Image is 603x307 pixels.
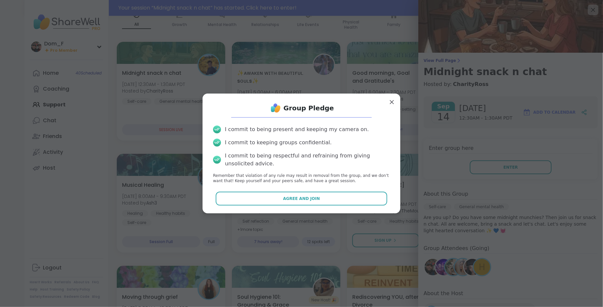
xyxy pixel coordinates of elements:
h1: Group Pledge [284,103,334,113]
div: I commit to being respectful and refraining from giving unsolicited advice. [225,152,390,168]
button: Agree and Join [216,192,388,206]
span: Agree and Join [283,196,320,202]
img: ShareWell Logo [269,101,282,115]
p: Remember that violation of any rule may result in removal from the group, and we don’t want that!... [213,173,390,184]
div: I commit to being present and keeping my camera on. [225,126,369,133]
div: I commit to keeping groups confidential. [225,139,332,147]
